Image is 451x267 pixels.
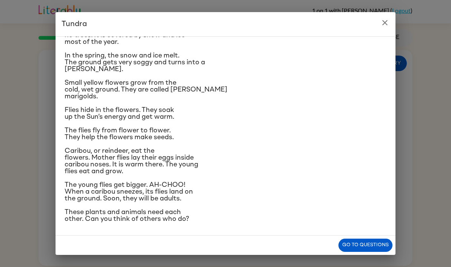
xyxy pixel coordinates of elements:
[377,15,392,30] button: close
[65,209,189,222] span: These plants and animals need each other. Can you think of others who do?
[65,182,193,202] span: The young flies get bigger. AH-CHOO! When a caribou sneezes, its flies land on the ground. Soon, ...
[65,147,198,175] span: Caribou, or reindeer, eat the flowers. Mother flies lay their eggs inside caribou noses. It is wa...
[65,79,227,100] span: Small yellow flowers grow from the cold, wet ground. They are called [PERSON_NAME] marigolds.
[56,12,395,36] h2: Tundra
[338,239,392,252] button: Go to questions
[65,107,174,120] span: Flies hide in the flowers. They soak up the Sun’s energy and get warm.
[65,127,174,141] span: The flies fly from flower to flower. They help the flowers make seeds.
[65,52,205,73] span: In the spring, the snow and ice melt. The ground gets very soggy and turns into a [PERSON_NAME].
